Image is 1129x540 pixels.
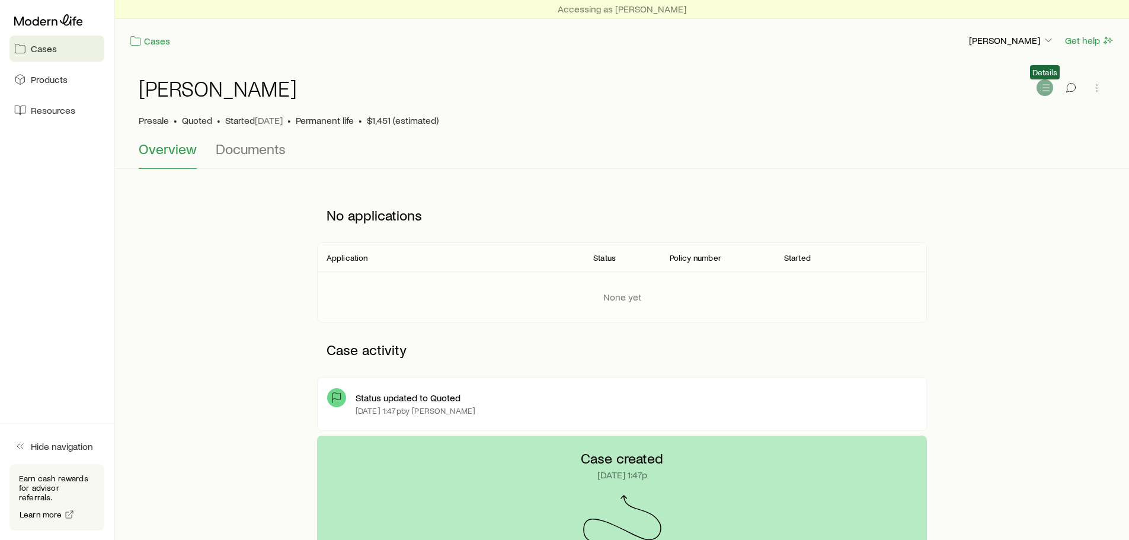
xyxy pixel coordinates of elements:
span: • [359,114,362,126]
span: • [287,114,291,126]
p: Started [784,253,811,263]
span: [DATE] [255,114,283,126]
span: Permanent life [296,114,354,126]
p: Earn cash rewards for advisor referrals. [19,474,95,502]
button: Hide navigation [9,433,104,459]
div: Case details tabs [139,140,1105,169]
span: • [174,114,177,126]
span: Resources [31,104,75,116]
span: Cases [31,43,57,55]
p: Case activity [317,332,927,368]
a: Cases [129,34,171,48]
div: Earn cash rewards for advisor referrals.Learn more [9,464,104,531]
span: Details [1032,68,1057,77]
span: Learn more [20,510,62,519]
span: Products [31,74,68,85]
p: Status [593,253,616,263]
p: Presale [139,114,169,126]
button: [PERSON_NAME] [968,34,1055,48]
p: [DATE] 1:47p [597,469,647,481]
p: Status updated to Quoted [356,392,460,404]
p: Started [225,114,283,126]
p: Accessing as [PERSON_NAME] [558,3,686,15]
a: Resources [9,97,104,123]
span: • [217,114,220,126]
p: [PERSON_NAME] [969,34,1054,46]
span: Hide navigation [31,440,93,452]
p: Case created [581,450,663,466]
a: Products [9,66,104,92]
p: Policy number [670,253,721,263]
p: None yet [603,291,641,303]
a: Cases [9,36,104,62]
span: $1,451 (estimated) [367,114,439,126]
p: No applications [317,197,927,233]
p: [DATE] 1:47p by [PERSON_NAME] [356,406,475,416]
span: Quoted [182,114,212,126]
span: Documents [216,140,286,157]
p: Application [327,253,368,263]
h1: [PERSON_NAME] [139,76,297,100]
span: Overview [139,140,197,157]
button: Get help [1064,34,1115,47]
